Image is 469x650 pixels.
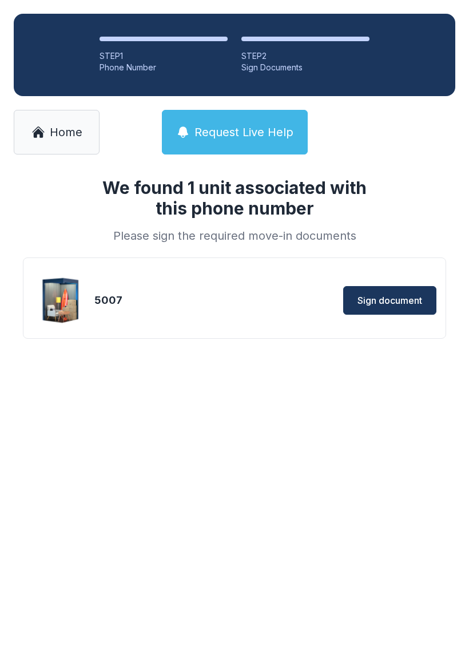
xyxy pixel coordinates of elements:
div: STEP 1 [100,50,228,62]
div: 5007 [94,292,232,308]
div: Please sign the required move-in documents [88,228,381,244]
span: Home [50,124,82,140]
div: Sign Documents [241,62,369,73]
div: STEP 2 [241,50,369,62]
div: Phone Number [100,62,228,73]
h1: We found 1 unit associated with this phone number [88,177,381,219]
span: Request Live Help [194,124,293,140]
span: Sign document [357,294,422,307]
